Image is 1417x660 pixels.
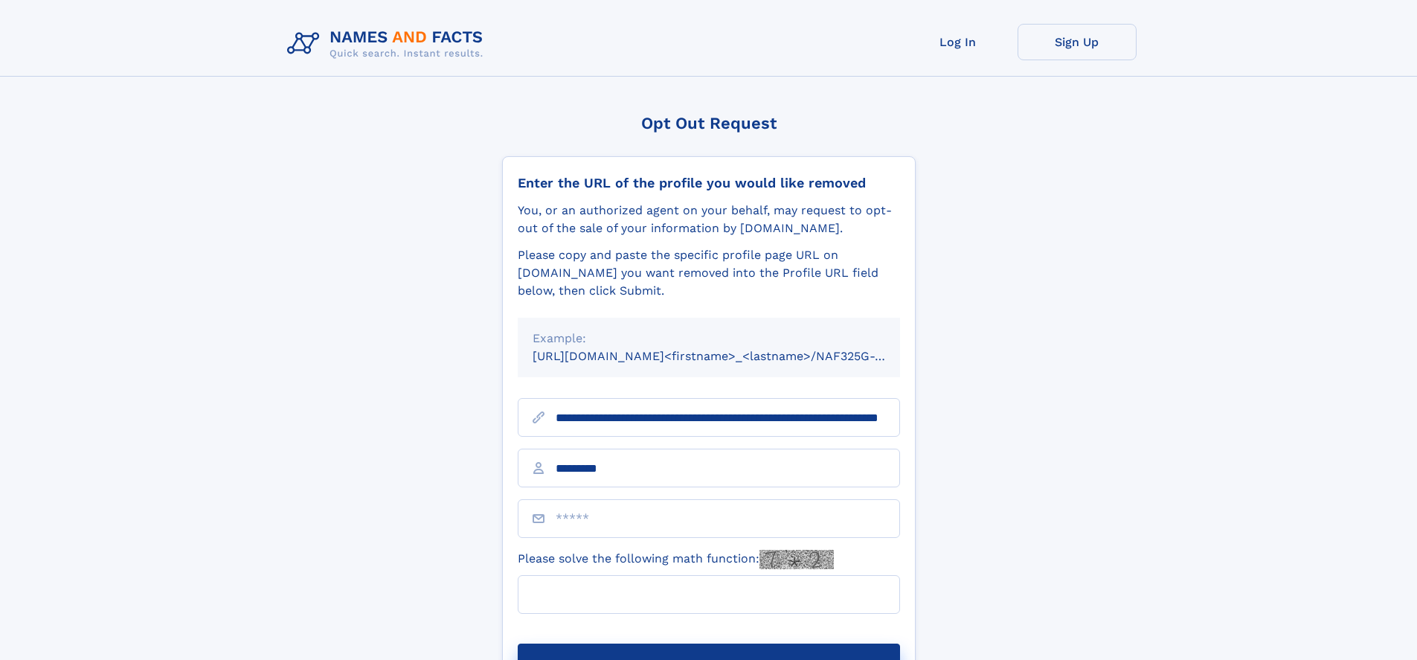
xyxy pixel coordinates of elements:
div: Please copy and paste the specific profile page URL on [DOMAIN_NAME] you want removed into the Pr... [518,246,900,300]
img: Logo Names and Facts [281,24,495,64]
a: Sign Up [1018,24,1137,60]
label: Please solve the following math function: [518,550,834,569]
small: [URL][DOMAIN_NAME]<firstname>_<lastname>/NAF325G-xxxxxxxx [533,349,928,363]
div: Opt Out Request [502,114,916,132]
div: Example: [533,330,885,347]
div: Enter the URL of the profile you would like removed [518,175,900,191]
div: You, or an authorized agent on your behalf, may request to opt-out of the sale of your informatio... [518,202,900,237]
a: Log In [899,24,1018,60]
